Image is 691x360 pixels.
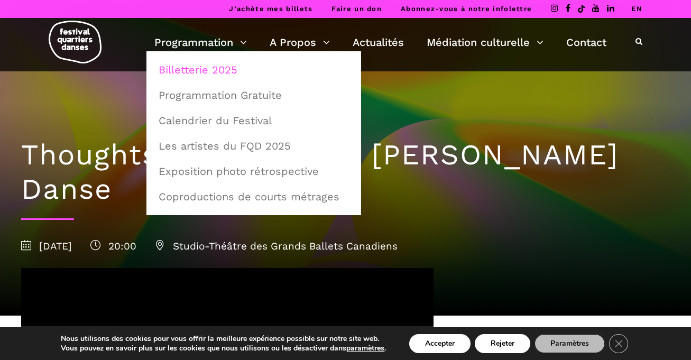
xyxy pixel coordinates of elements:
img: logo-fqd-med [49,21,102,63]
button: Accepter [409,334,471,353]
a: Faire un don [331,5,382,13]
a: Exposition photo rétrospective [152,159,355,183]
a: Programmation Gratuite [152,83,355,107]
a: Actualités [353,33,404,51]
span: 20:00 [90,240,136,252]
button: Paramètres [535,334,605,353]
a: Calendrier du Festival [152,108,355,133]
a: J’achète mes billets [229,5,312,13]
button: Rejeter [475,334,530,353]
span: [DATE] [21,240,72,252]
a: Abonnez-vous à notre infolettre [401,5,532,13]
a: EN [631,5,642,13]
button: paramètres [346,344,384,353]
a: Les artistes du FQD 2025 [152,134,355,158]
a: Médiation culturelle [427,33,543,51]
a: Contact [566,33,606,51]
span: Studio-Théâtre des Grands Ballets Canadiens [155,240,398,252]
h1: Thoughts and Prayers | [PERSON_NAME] Danse [21,138,670,207]
p: Nous utilisons des cookies pour vous offrir la meilleure expérience possible sur notre site web. [61,334,386,344]
a: Programmation [154,33,247,51]
p: Vous pouvez en savoir plus sur les cookies que nous utilisons ou les désactiver dans . [61,344,386,353]
a: Coproductions de courts métrages [152,184,355,209]
a: Billetterie 2025 [152,58,355,82]
a: A Propos [270,33,330,51]
button: Close GDPR Cookie Banner [609,334,628,353]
